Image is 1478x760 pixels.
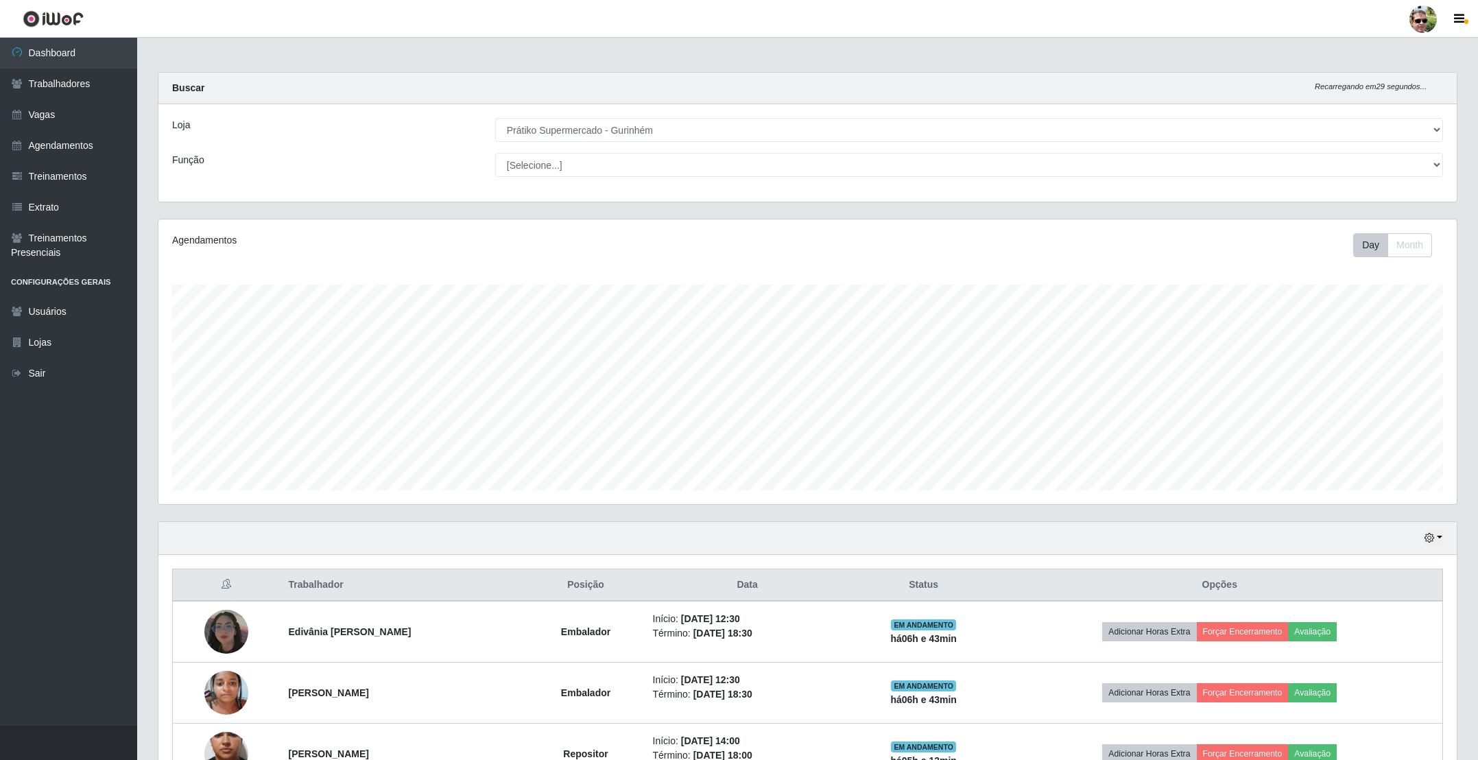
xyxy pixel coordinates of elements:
[1102,683,1196,702] button: Adicionar Horas Extra
[1353,233,1388,257] button: Day
[1102,622,1196,641] button: Adicionar Horas Extra
[891,619,956,630] span: EM ANDAMENTO
[1197,683,1289,702] button: Forçar Encerramento
[204,593,248,671] img: 1751846341497.jpeg
[653,612,842,626] li: Início:
[561,687,610,698] strong: Embalador
[693,689,752,700] time: [DATE] 18:30
[1288,622,1337,641] button: Avaliação
[890,694,957,705] strong: há 06 h e 43 min
[289,626,412,637] strong: Edivânia [PERSON_NAME]
[693,628,752,639] time: [DATE] 18:30
[1197,622,1289,641] button: Forçar Encerramento
[890,633,957,644] strong: há 06 h e 43 min
[281,569,527,602] th: Trabalhador
[645,569,850,602] th: Data
[653,673,842,687] li: Início:
[891,741,956,752] span: EM ANDAMENTO
[653,734,842,748] li: Início:
[1315,82,1427,91] i: Recarregando em 29 segundos...
[172,233,690,248] div: Agendamentos
[1288,683,1337,702] button: Avaliação
[1387,233,1432,257] button: Month
[1353,233,1443,257] div: Toolbar with button groups
[681,674,740,685] time: [DATE] 12:30
[653,687,842,702] li: Término:
[289,687,369,698] strong: [PERSON_NAME]
[653,626,842,641] li: Término:
[172,118,190,132] label: Loja
[891,680,956,691] span: EM ANDAMENTO
[681,613,740,624] time: [DATE] 12:30
[1353,233,1432,257] div: First group
[997,569,1443,602] th: Opções
[172,82,204,93] strong: Buscar
[561,626,610,637] strong: Embalador
[204,663,248,722] img: 1756057364785.jpeg
[23,10,84,27] img: CoreUI Logo
[681,735,740,746] time: [DATE] 14:00
[289,748,369,759] strong: [PERSON_NAME]
[172,153,204,167] label: Função
[850,569,997,602] th: Status
[527,569,645,602] th: Posição
[563,748,608,759] strong: Repositor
